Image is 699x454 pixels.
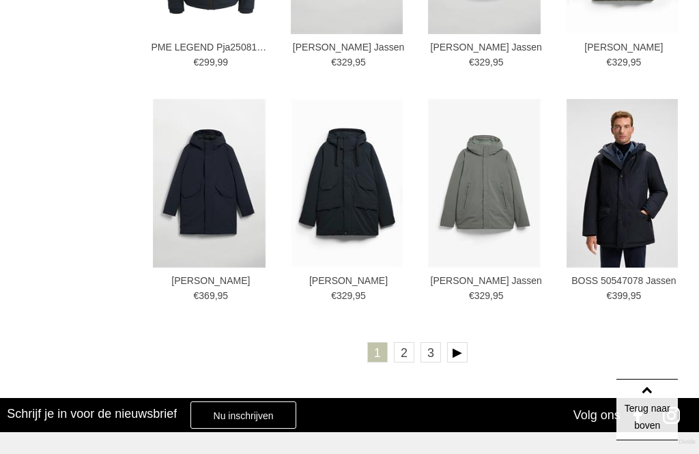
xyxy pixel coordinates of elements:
[616,379,678,440] a: Terug naar boven
[564,274,683,287] a: BOSS 50547078 Jassen
[474,57,490,68] span: 329
[289,274,408,287] a: [PERSON_NAME]
[427,274,546,287] a: [PERSON_NAME] Jassen
[628,290,631,301] span: ,
[394,342,414,363] a: 2
[331,57,337,68] span: €
[218,57,229,68] span: 99
[337,290,352,301] span: 329
[199,290,214,301] span: 369
[289,41,408,53] a: [PERSON_NAME] Jassen
[628,57,631,68] span: ,
[215,290,218,301] span: ,
[631,57,642,68] span: 95
[352,290,355,301] span: ,
[469,290,474,301] span: €
[607,290,612,301] span: €
[573,398,620,432] div: Volg ons
[490,290,493,301] span: ,
[291,99,403,268] img: ELVINE Ronan Jassen
[194,290,199,301] span: €
[199,57,214,68] span: 299
[151,41,270,53] a: PME LEGEND Pja2508111 Jassen
[367,342,388,363] a: 1
[331,290,337,301] span: €
[7,406,177,421] h3: Schrijf je in voor de nieuwsbrief
[564,41,683,53] a: [PERSON_NAME]
[607,57,612,68] span: €
[427,41,546,53] a: [PERSON_NAME] Jassen
[612,290,627,301] span: 399
[469,57,474,68] span: €
[352,57,355,68] span: ,
[151,274,270,287] a: [PERSON_NAME]
[490,57,493,68] span: ,
[493,57,504,68] span: 95
[215,57,218,68] span: ,
[355,290,366,301] span: 95
[631,290,642,301] span: 95
[493,290,504,301] span: 95
[612,57,627,68] span: 329
[420,342,441,363] a: 3
[337,57,352,68] span: 329
[190,401,296,429] a: Nu inschrijven
[474,290,490,301] span: 329
[218,290,229,301] span: 95
[153,99,266,268] img: ELVINE Hjalmar Jassen
[355,57,366,68] span: 95
[679,434,696,451] a: Divide
[194,57,199,68] span: €
[428,99,541,268] img: ELVINE Vhinner Jassen
[567,99,678,268] img: BOSS 50547078 Jassen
